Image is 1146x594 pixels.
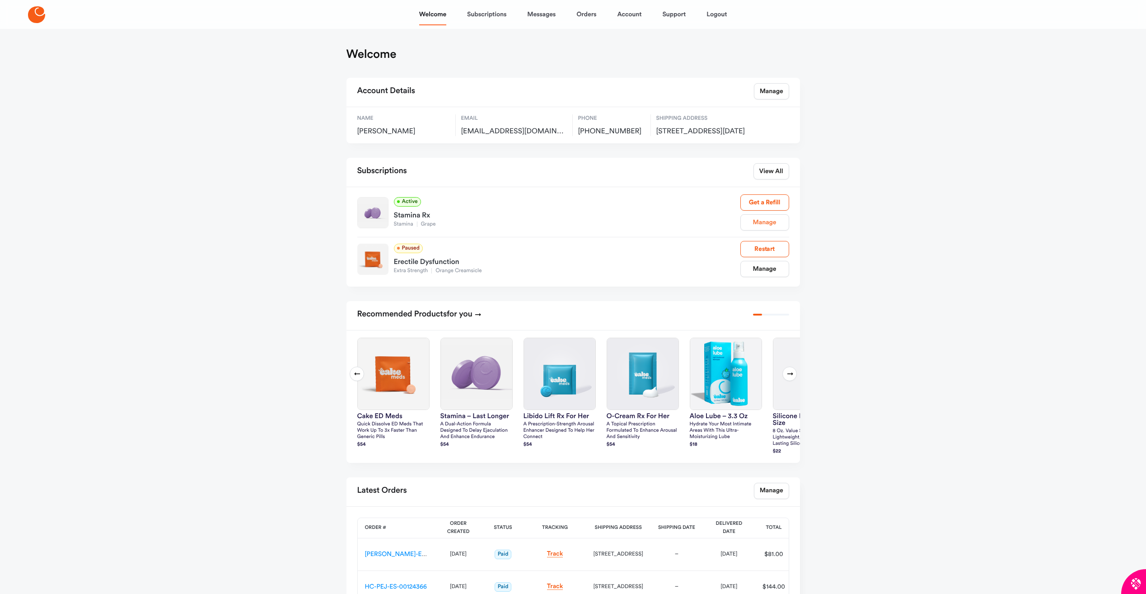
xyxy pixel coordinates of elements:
span: Email [461,114,567,123]
h3: Libido Lift Rx For Her [524,413,596,420]
div: [STREET_ADDRESS] [594,550,643,559]
p: 8 oz. Value size ultra lightweight, extremely long-lasting silicone formula [773,428,845,447]
a: Welcome [419,4,446,25]
span: Paid [495,550,512,559]
h3: Stamina – Last Longer [440,413,513,420]
div: – [658,550,696,559]
a: Manage [740,261,789,277]
th: Total [755,518,792,538]
img: Stamina [357,197,388,228]
p: A prescription-strength arousal enhancer designed to help her connect [524,421,596,440]
a: Libido Lift Rx For HerLibido Lift Rx For HerA prescription-strength arousal enhancer designed to ... [524,338,596,449]
span: Shipping Address [656,114,753,123]
th: Delivered Date [703,518,755,538]
div: Erectile Dysfunction [394,253,740,268]
span: [PHONE_NUMBER] [578,127,645,136]
img: Libido Lift Rx For Her [524,338,595,410]
a: HC-PEJ-ES-00124366 [365,584,427,590]
span: Paused [394,244,423,253]
a: Subscriptions [467,4,506,25]
a: Cake ED MedsCake ED MedsQuick dissolve ED Meds that work up to 3x faster than generic pills$54 [357,338,430,449]
strong: $ 22 [773,449,781,454]
p: Hydrate your most intimate areas with this ultra-moisturizing lube [690,421,762,440]
img: Extra Strength [357,244,388,275]
img: Stamina – Last Longer [441,338,512,410]
a: Stamina RxStaminaGrape [394,207,740,228]
h3: Cake ED Meds [357,413,430,420]
div: [DATE] [442,550,475,559]
p: Quick dissolve ED Meds that work up to 3x faster than generic pills [357,421,430,440]
div: [DATE] [710,550,748,559]
h1: Welcome [346,47,397,61]
h2: Subscriptions [357,163,407,179]
p: A dual-action formula designed to delay ejaculation and enhance endurance [440,421,513,440]
a: Manage [754,83,789,99]
span: 5341 Woodgate Dr, Corpus Christi, US, 78413 [656,127,753,136]
a: Orders [576,4,596,25]
a: Account [617,4,641,25]
p: A topical prescription formulated to enhance arousal and sensitivity [607,421,679,440]
strong: $ 54 [440,442,449,447]
div: [STREET_ADDRESS] [594,582,643,591]
a: Messages [527,4,556,25]
a: Manage [740,214,789,231]
div: Stamina Rx [394,207,740,221]
div: $144.00 [758,582,789,591]
a: Support [662,4,686,25]
th: Shipping Address [586,518,650,538]
a: Erectile DysfunctionExtra StrengthOrange Creamsicle [394,253,740,275]
span: Name [357,114,450,123]
h3: O-Cream Rx for Her [607,413,679,420]
button: Restart [740,241,789,257]
img: silicone lube – value size [773,338,845,410]
span: Extra Strength [394,268,432,273]
strong: $ 18 [690,442,697,447]
th: Order Created [435,518,482,538]
a: Stamina – Last LongerStamina – Last LongerA dual-action formula designed to delay ejaculation and... [440,338,513,449]
span: Orange Creamsicle [431,268,485,273]
a: silicone lube – value sizesilicone lube – value size8 oz. Value size ultra lightweight, extremely... [773,338,845,456]
span: Stamina [394,222,417,227]
h2: Account Details [357,83,415,99]
span: gwilliams6971@yahoo.com [461,127,567,136]
th: Shipping Date [650,518,703,538]
img: Aloe Lube – 3.3 oz [690,338,762,410]
span: Paid [495,582,512,592]
a: View All [753,163,789,179]
th: Status [482,518,524,538]
a: [PERSON_NAME]-ES-00138214 [365,551,454,557]
span: Active [394,197,421,207]
div: – [658,582,696,591]
th: Order # [358,518,435,538]
a: Track [547,583,563,590]
strong: $ 54 [607,442,615,447]
span: [PERSON_NAME] [357,127,450,136]
a: Manage [754,483,789,499]
div: [DATE] [710,582,748,591]
span: Phone [578,114,645,123]
a: Aloe Lube – 3.3 ozAloe Lube – 3.3 ozHydrate your most intimate areas with this ultra-moisturizing... [690,338,762,449]
div: [DATE] [442,582,475,591]
img: Cake ED Meds [358,338,429,410]
h3: silicone lube – value size [773,413,845,426]
a: Get a Refill [740,194,789,211]
th: Tracking [524,518,586,538]
span: Grape [417,222,440,227]
span: for you [447,310,472,318]
strong: $ 54 [524,442,532,447]
h2: Recommended Products [357,306,482,323]
img: O-Cream Rx for Her [607,338,678,410]
h2: Latest Orders [357,483,407,499]
strong: $ 54 [357,442,366,447]
h3: Aloe Lube – 3.3 oz [690,413,762,420]
a: O-Cream Rx for HerO-Cream Rx for HerA topical prescription formulated to enhance arousal and sens... [607,338,679,449]
a: Logout [706,4,727,25]
a: Track [547,551,563,557]
div: $81.00 [758,550,789,559]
